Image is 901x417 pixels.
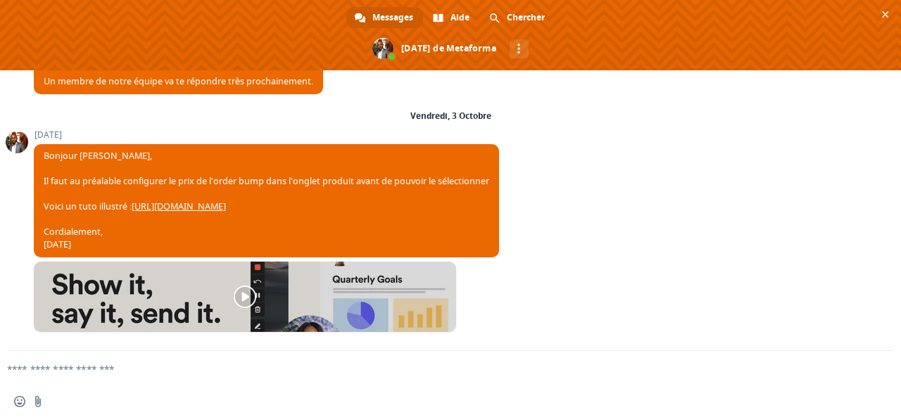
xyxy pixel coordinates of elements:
textarea: Entrez votre message... [7,363,849,376]
span: Insérer un emoji [14,396,25,407]
div: Vendredi, 3 Octobre [410,112,491,120]
span: Bonjour [PERSON_NAME], Il faut au préalable configurer le prix de l'order bump dans l'onglet prod... [44,150,489,250]
span: Chercher [507,7,545,28]
span: [DATE] [34,130,499,140]
span: Messages [372,7,413,28]
div: Aide [424,7,479,28]
a: [URL][DOMAIN_NAME] [132,200,226,212]
span: Fermer le chat [878,7,893,22]
div: Chercher [481,7,555,28]
div: Autres canaux [510,39,529,58]
span: Envoyer un fichier [32,396,44,407]
span: Aide [450,7,470,28]
div: Messages [346,7,423,28]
